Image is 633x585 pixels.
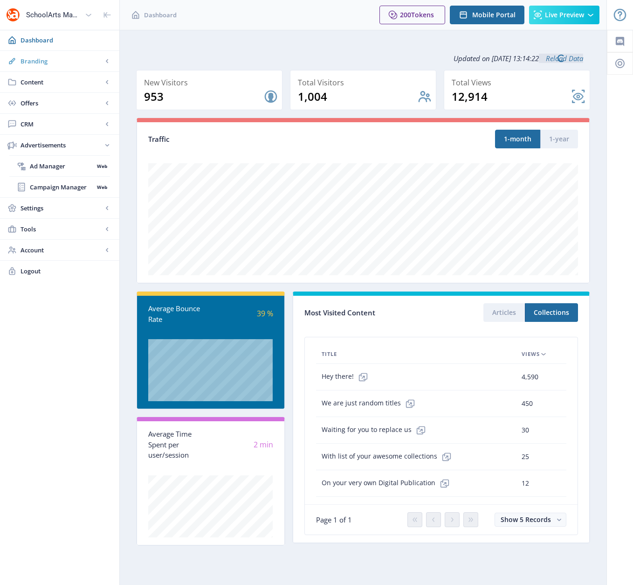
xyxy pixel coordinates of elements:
span: 12 [522,478,529,489]
span: Dashboard [144,10,177,20]
nb-badge: Web [94,182,110,192]
span: With list of your awesome collections [322,447,456,466]
span: Live Preview [545,11,584,19]
button: 1-month [495,130,540,148]
span: 39 % [257,308,273,319]
div: Average Bounce Rate [148,303,211,324]
span: Tokens [411,10,434,19]
div: Traffic [148,134,363,145]
div: Most Visited Content [304,306,441,320]
span: We are just random titles [322,394,420,413]
span: Title [322,348,337,360]
span: Page 1 of 1 [316,515,352,524]
span: Offers [21,98,103,108]
button: Articles [483,303,525,322]
div: Total Visitors [298,76,432,89]
button: Show 5 Records [495,513,566,527]
span: Account [21,245,103,255]
button: Live Preview [529,6,599,24]
span: Hey there! [322,368,372,386]
span: Tools [21,224,103,234]
button: Collections [525,303,578,322]
span: 30 [522,425,529,436]
div: 12,914 [452,89,571,104]
span: Show 5 Records [501,515,551,524]
a: Reload Data [539,54,583,63]
div: SchoolArts Magazine [26,5,81,25]
img: properties.app_icon.png [6,7,21,22]
div: Total Views [452,76,586,89]
span: Campaign Manager [30,182,94,192]
span: Ad Manager [30,161,94,171]
div: 953 [144,89,263,104]
a: Campaign ManagerWeb [9,177,110,197]
a: Ad ManagerWeb [9,156,110,176]
span: On your very own Digital Publication [322,474,454,493]
span: 4,590 [522,371,538,383]
span: Waiting for you to replace us [322,421,430,439]
button: 200Tokens [379,6,445,24]
span: Settings [21,203,103,213]
span: 25 [522,451,529,462]
div: 1,004 [298,89,417,104]
button: Mobile Portal [450,6,524,24]
span: Logout [21,266,112,276]
span: CRM [21,119,103,129]
button: 1-year [540,130,578,148]
span: Views [522,348,540,360]
nb-badge: Web [94,161,110,171]
span: Mobile Portal [472,11,516,19]
span: Branding [21,56,103,66]
div: New Visitors [144,76,278,89]
span: Advertisements [21,140,103,150]
div: Updated on [DATE] 13:14:22 [136,47,590,70]
div: Average Time Spent per user/session [148,429,211,460]
span: Content [21,77,103,87]
div: 2 min [211,439,273,450]
span: 450 [522,398,533,409]
span: Dashboard [21,35,112,45]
